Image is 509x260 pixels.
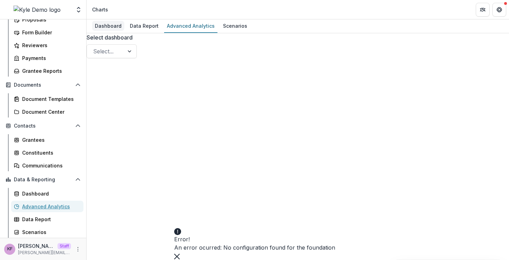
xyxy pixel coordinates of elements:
a: Grantees [11,134,83,146]
div: Payments [22,54,78,62]
div: Scenarios [22,228,78,236]
div: Proposals [22,16,78,23]
a: Document Templates [11,93,83,105]
button: Partners [476,3,490,17]
div: Data Report [127,21,161,31]
button: Open entity switcher [74,3,83,17]
span: Documents [14,82,72,88]
div: Document Templates [22,95,78,103]
div: Kyle Ford [7,247,12,251]
button: Get Help [492,3,506,17]
span: Contacts [14,123,72,129]
div: Document Center [22,108,78,115]
div: Scenarios [220,21,250,31]
button: More [74,245,82,253]
button: Open Contacts [3,120,83,131]
div: Dashboard [22,190,78,197]
a: Data Report [11,214,83,225]
a: Payments [11,52,83,64]
a: Grantee Reports [11,65,83,77]
div: Form Builder [22,29,78,36]
button: Open Documents [3,79,83,90]
a: Communications [11,160,83,171]
a: Document Center [11,106,83,118]
p: [PERSON_NAME] [18,242,55,250]
img: Kyle Demo logo [14,6,61,14]
div: Constituents [22,149,78,156]
p: Staff [57,243,71,249]
nav: breadcrumb [89,5,111,15]
div: Data Report [22,216,78,223]
button: Open Data & Reporting [3,174,83,185]
div: Grantees [22,136,78,144]
a: Data Report [127,19,161,33]
a: Dashboard [11,188,83,199]
div: Charts [92,6,108,13]
a: Advanced Analytics [11,201,83,212]
div: Advanced Analytics [22,203,78,210]
span: Data & Reporting [14,177,72,183]
a: Scenarios [11,226,83,238]
p: [PERSON_NAME][EMAIL_ADDRESS][DOMAIN_NAME] [18,250,71,256]
a: Constituents [11,147,83,158]
div: Dashboard [92,21,124,31]
label: Select dashboard [87,33,133,42]
a: Reviewers [11,40,83,51]
div: Grantee Reports [22,67,78,75]
a: Scenarios [220,19,250,33]
a: Proposals [11,14,83,25]
div: Reviewers [22,42,78,49]
div: Communications [22,162,78,169]
a: Dashboard [92,19,124,33]
a: Form Builder [11,27,83,38]
div: Advanced Analytics [164,21,217,31]
a: Advanced Analytics [164,19,217,33]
